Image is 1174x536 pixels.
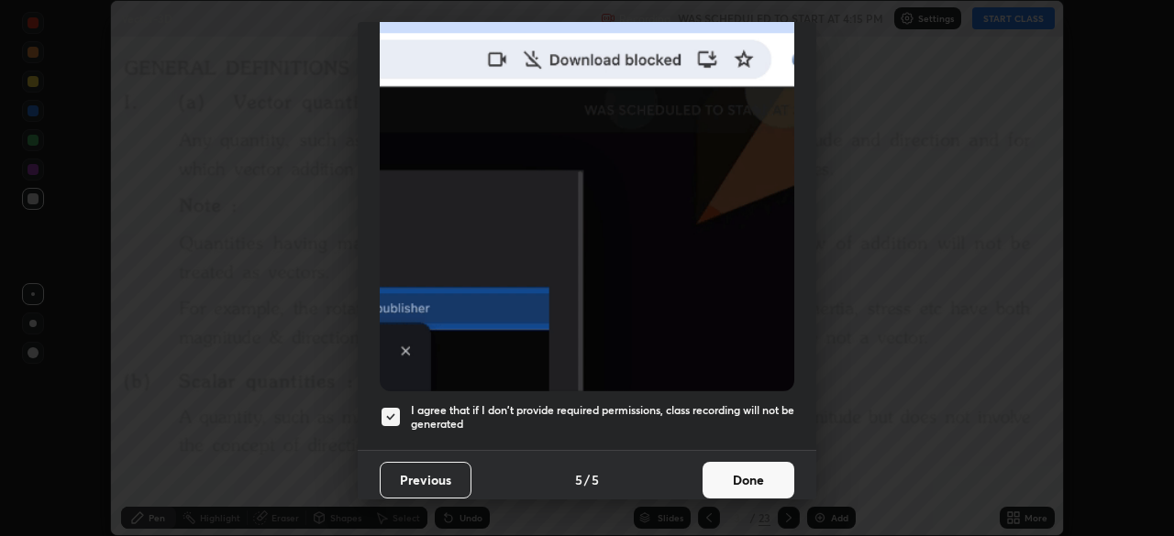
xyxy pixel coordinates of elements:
button: Done [703,462,794,498]
h5: I agree that if I don't provide required permissions, class recording will not be generated [411,403,794,432]
h4: / [584,470,590,489]
h4: 5 [592,470,599,489]
button: Previous [380,462,471,498]
h4: 5 [575,470,582,489]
